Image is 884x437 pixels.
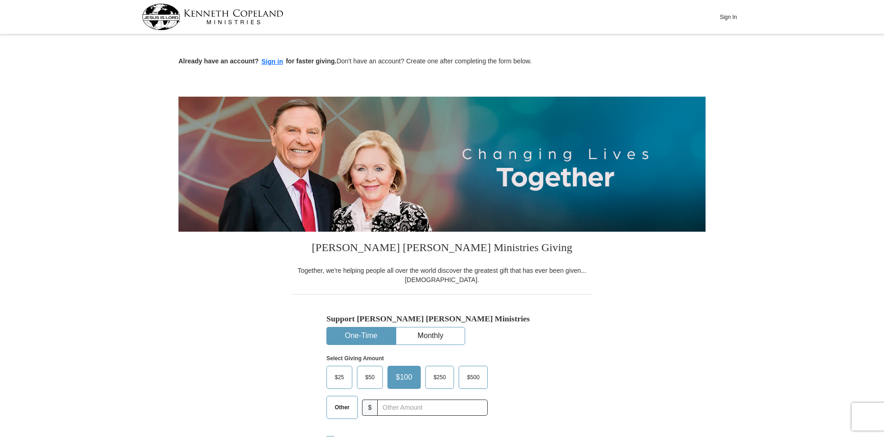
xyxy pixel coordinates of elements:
div: Together, we're helping people all over the world discover the greatest gift that has ever been g... [292,266,592,284]
span: $100 [391,370,417,384]
span: $250 [429,370,451,384]
span: $500 [462,370,484,384]
p: Don't have an account? Create one after completing the form below. [178,56,706,67]
span: Other [330,400,354,414]
button: Sign in [259,56,286,67]
input: Other Amount [377,400,488,416]
button: Monthly [396,327,465,345]
strong: Already have an account? for faster giving. [178,57,337,65]
img: kcm-header-logo.svg [142,4,283,30]
h5: Support [PERSON_NAME] [PERSON_NAME] Ministries [326,314,558,324]
h3: [PERSON_NAME] [PERSON_NAME] Ministries Giving [292,232,592,266]
button: One-Time [327,327,395,345]
strong: Select Giving Amount [326,355,384,362]
span: $50 [361,370,379,384]
span: $ [362,400,378,416]
button: Sign In [714,10,742,24]
span: $25 [330,370,349,384]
